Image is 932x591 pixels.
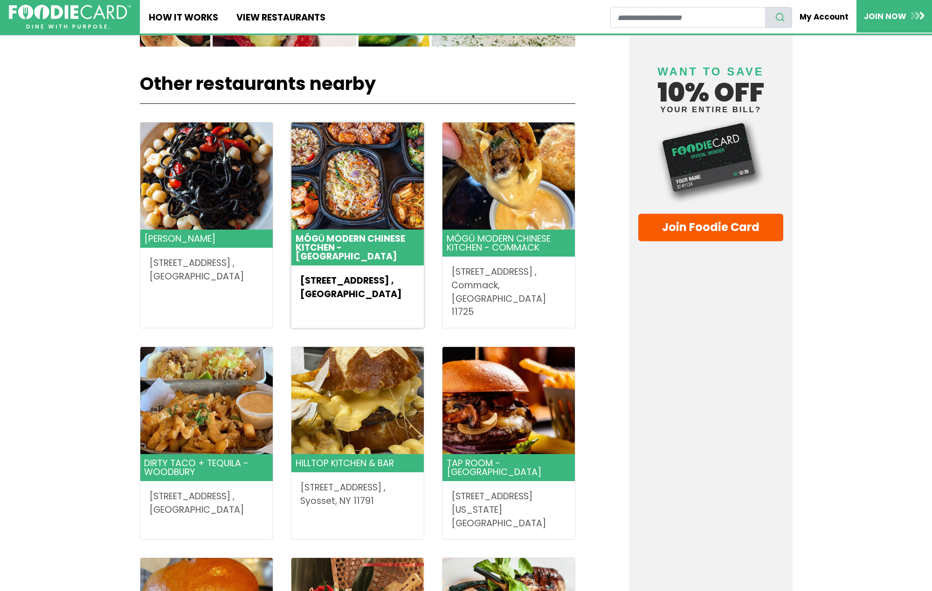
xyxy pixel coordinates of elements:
address: [STREET_ADDRESS] , Commack, [GEOGRAPHIC_DATA] 11725 [451,265,566,319]
h4: 10% off [638,54,784,114]
header: MÓGŪ Modern Chinese Kitchen - Commack [442,230,575,257]
address: [STREET_ADDRESS] , [GEOGRAPHIC_DATA] [149,490,264,517]
a: Card image cap Hilltop Kitchen & Bar [STREET_ADDRESS] ,Syosset, NY 11791 [291,347,424,517]
img: Card image cap [140,122,273,230]
header: MÓGŪ Modern Chinese Kitchen - [GEOGRAPHIC_DATA] [291,230,424,265]
address: [STREET_ADDRESS] , [GEOGRAPHIC_DATA] [300,274,415,301]
img: FoodieCard; Eat, Drink, Save, Donate [9,5,131,29]
input: restaurant search [610,7,766,28]
a: Card image cap MÓGŪ Modern Chinese Kitchen - Commack [STREET_ADDRESS] ,Commack, [GEOGRAPHIC_DATA]... [442,122,575,328]
img: Foodie Card [638,118,784,204]
img: Card image cap [291,347,424,454]
header: Hilltop Kitchen & Bar [291,454,424,472]
header: [PERSON_NAME] [140,230,273,247]
a: My Account [792,7,856,27]
a: Join Foodie Card [638,213,784,241]
a: Card image cap MÓGŪ Modern Chinese Kitchen - [GEOGRAPHIC_DATA] [STREET_ADDRESS] ,[GEOGRAPHIC_DATA] [291,122,424,310]
a: Card image cap Dirty Taco + Tequila - Woodbury [STREET_ADDRESS] ,[GEOGRAPHIC_DATA] [140,347,273,526]
address: [STREET_ADDRESS] , Syosset, NY 11791 [300,481,415,508]
span: Want to save [657,65,764,78]
h2: Other restaurants nearby [140,73,576,104]
img: Card image cap [442,347,575,454]
address: [STREET_ADDRESS] , [GEOGRAPHIC_DATA] [149,257,264,284]
header: Dirty Taco + Tequila - Woodbury [140,454,273,481]
a: Card image cap [PERSON_NAME] [STREET_ADDRESS] ,[GEOGRAPHIC_DATA] [140,122,273,292]
header: Tap Room - [GEOGRAPHIC_DATA] [442,454,575,481]
img: Card image cap [140,347,273,454]
small: your entire bill? [638,106,784,114]
a: Card image cap Tap Room - [GEOGRAPHIC_DATA] [STREET_ADDRESS][US_STATE][GEOGRAPHIC_DATA] [442,347,575,539]
img: Card image cap [442,122,575,230]
address: [STREET_ADDRESS][US_STATE] [GEOGRAPHIC_DATA] [451,490,566,530]
button: search [765,7,792,28]
img: Card image cap [291,122,424,230]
